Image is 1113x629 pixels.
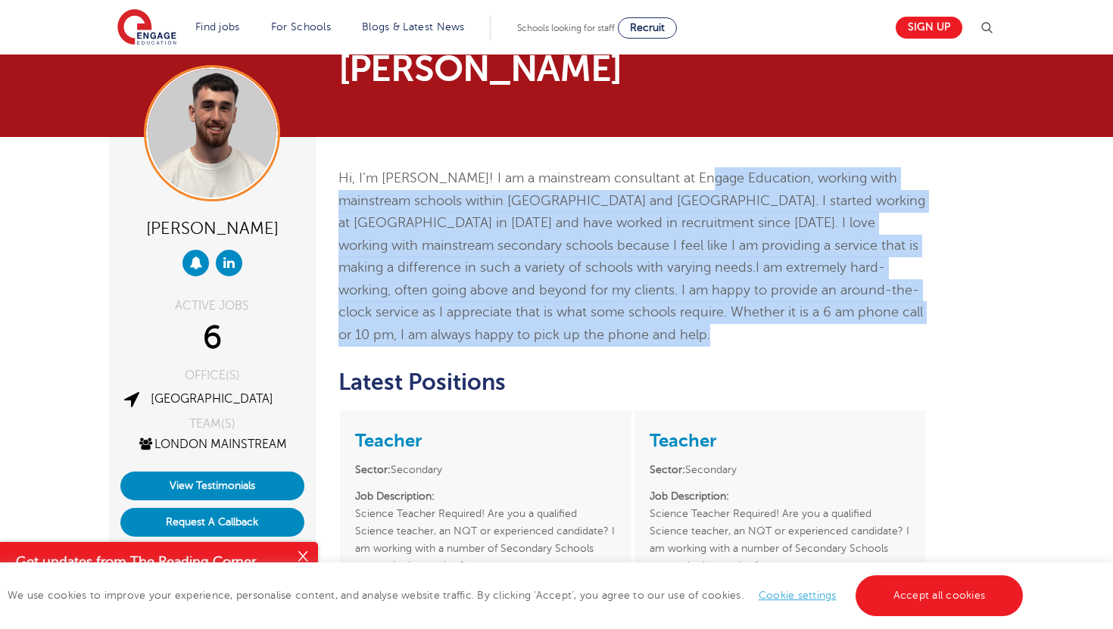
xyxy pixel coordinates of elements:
span: I am extremely hard-working, often going above and beyond for my clients. I am happy to provide a... [338,260,923,342]
button: Request A Callback [120,508,304,537]
div: ACTIVE JOBS [120,300,304,312]
strong: Sector: [650,464,685,475]
span: Schools looking for staff [517,23,615,33]
strong: Job Description: [355,490,435,502]
a: View Testimonials [120,472,304,500]
p: Science Teacher Required! Are you a qualified Science teacher, an NQT or experienced candidate? I... [650,487,911,575]
div: [PERSON_NAME] [120,213,304,242]
a: Teacher [355,430,422,451]
a: London Mainstream [137,437,287,451]
strong: Job Description: [650,490,729,502]
a: Sign up [896,17,962,39]
p: Science Teacher Required! Are you a qualified Science teacher, an NQT or experienced candidate? I... [355,487,616,575]
span: We use cookies to improve your experience, personalise content, and analyse website traffic. By c... [8,590,1027,601]
a: Teacher [650,430,716,451]
li: Secondary [650,461,911,478]
strong: Sector: [355,464,391,475]
li: Secondary [355,461,616,478]
a: Accept all cookies [856,575,1024,616]
a: Cookie settings [759,590,837,601]
h4: Get updates from The Reading Corner [16,553,286,571]
span: Recruit [630,22,665,33]
div: OFFICE(S) [120,369,304,381]
a: [GEOGRAPHIC_DATA] [151,392,273,406]
h2: Latest Positions [338,369,928,395]
div: TEAM(S) [120,418,304,430]
p: Hi, I’m [PERSON_NAME]! I am a mainstream consultant at Engage Education, working with mainstream ... [338,167,928,347]
button: Close [288,542,318,572]
img: Engage Education [117,9,176,47]
a: Blogs & Latest News [362,21,465,33]
a: Recruit [618,17,677,39]
a: Find jobs [195,21,240,33]
a: For Schools [271,21,331,33]
div: 6 [120,319,304,357]
h1: [PERSON_NAME] [338,51,698,87]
